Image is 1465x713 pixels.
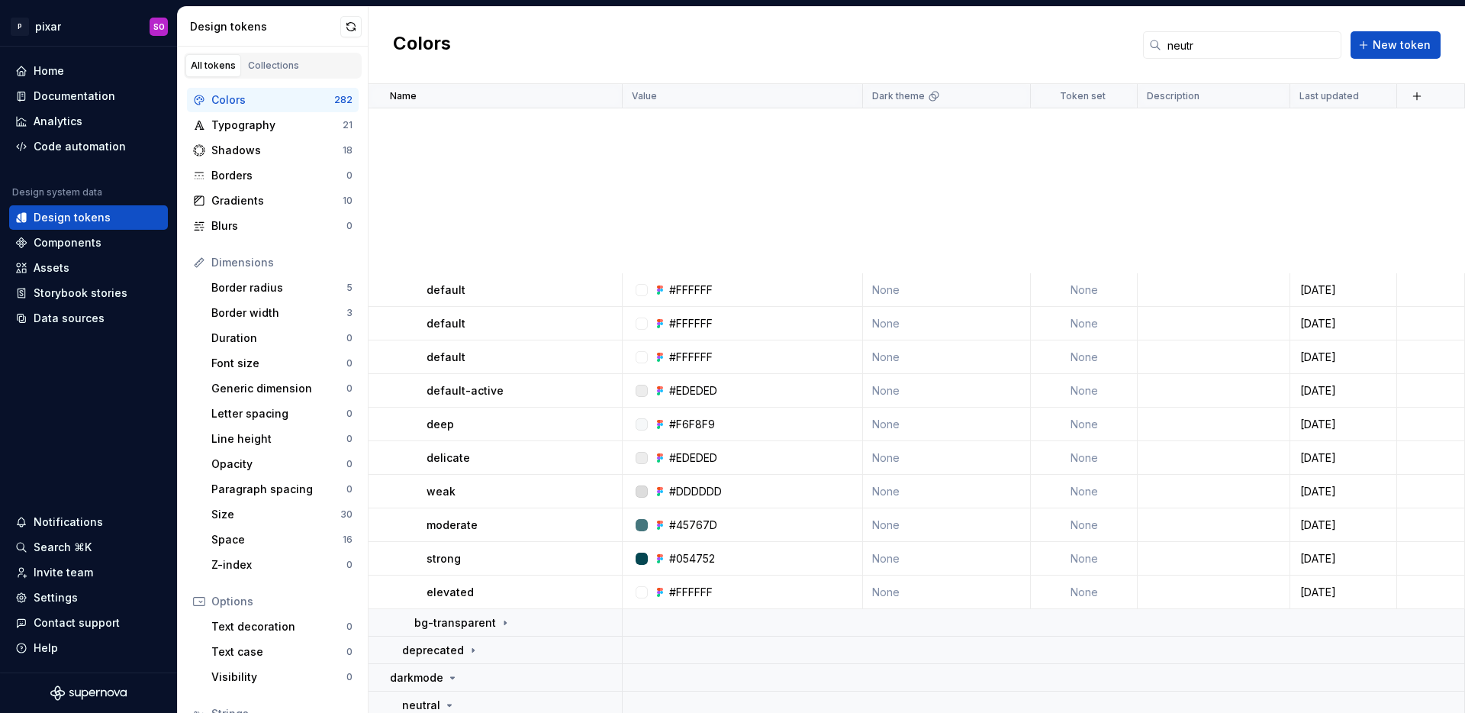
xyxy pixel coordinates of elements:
[187,113,359,137] a: Typography21
[205,301,359,325] a: Border width3
[1291,350,1396,365] div: [DATE]
[34,540,92,555] div: Search ⌘K
[9,306,168,331] a: Data sources
[346,220,353,232] div: 0
[211,482,346,497] div: Paragraph spacing
[863,307,1031,340] td: None
[34,565,93,580] div: Invite team
[190,19,340,34] div: Design tokens
[211,557,346,573] div: Z-index
[35,19,61,34] div: pixar
[427,518,478,533] p: moderate
[34,210,111,225] div: Design tokens
[205,402,359,426] a: Letter spacing0
[346,332,353,344] div: 0
[205,427,359,451] a: Line height0
[211,118,343,133] div: Typography
[34,515,103,530] div: Notifications
[1031,374,1138,408] td: None
[9,231,168,255] a: Components
[669,484,722,499] div: #DDDDDD
[334,94,353,106] div: 282
[34,311,105,326] div: Data sources
[9,510,168,534] button: Notifications
[632,90,657,102] p: Value
[1373,37,1431,53] span: New token
[205,553,359,577] a: Z-index0
[187,163,359,188] a: Borders0
[211,619,346,634] div: Text decoration
[11,18,29,36] div: P
[1299,90,1359,102] p: Last updated
[211,644,346,660] div: Text case
[346,169,353,182] div: 0
[211,431,346,447] div: Line height
[1291,316,1396,331] div: [DATE]
[9,611,168,635] button: Contact support
[9,256,168,280] a: Assets
[863,273,1031,307] td: None
[9,535,168,560] button: Search ⌘K
[346,307,353,319] div: 3
[1031,576,1138,609] td: None
[1291,551,1396,566] div: [DATE]
[34,640,58,656] div: Help
[1291,518,1396,533] div: [DATE]
[427,350,465,365] p: default
[1291,417,1396,432] div: [DATE]
[9,109,168,134] a: Analytics
[872,90,925,102] p: Dark theme
[34,139,126,154] div: Code automation
[390,670,443,686] p: darkmode
[863,475,1031,508] td: None
[205,502,359,527] a: Size30
[343,119,353,131] div: 21
[669,417,715,432] div: #F6F8F9
[1291,282,1396,298] div: [DATE]
[211,92,334,108] div: Colors
[211,381,346,396] div: Generic dimension
[1060,90,1106,102] p: Token set
[427,417,454,432] p: deep
[3,10,174,43] button: PpixarSO
[346,671,353,683] div: 0
[669,450,717,466] div: #EDEDED
[187,189,359,213] a: Gradients10
[205,615,359,639] a: Text decoration0
[1291,585,1396,600] div: [DATE]
[402,698,440,713] p: neutral
[1031,408,1138,441] td: None
[205,452,359,476] a: Opacity0
[1031,273,1138,307] td: None
[34,89,115,104] div: Documentation
[34,260,69,276] div: Assets
[1031,307,1138,340] td: None
[9,281,168,305] a: Storybook stories
[346,382,353,395] div: 0
[1031,475,1138,508] td: None
[50,686,127,701] svg: Supernova Logo
[34,114,82,129] div: Analytics
[340,508,353,521] div: 30
[9,560,168,585] a: Invite team
[9,84,168,108] a: Documentation
[1031,508,1138,542] td: None
[1291,450,1396,466] div: [DATE]
[346,458,353,470] div: 0
[187,138,359,163] a: Shadows18
[205,276,359,300] a: Border radius5
[1031,441,1138,475] td: None
[863,508,1031,542] td: None
[211,168,346,183] div: Borders
[427,282,465,298] p: default
[343,144,353,156] div: 18
[863,408,1031,441] td: None
[346,408,353,420] div: 0
[211,406,346,421] div: Letter spacing
[12,186,102,198] div: Design system data
[205,665,359,689] a: Visibility0
[669,383,717,398] div: #EDEDED
[1291,383,1396,398] div: [DATE]
[669,518,717,533] div: #45767D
